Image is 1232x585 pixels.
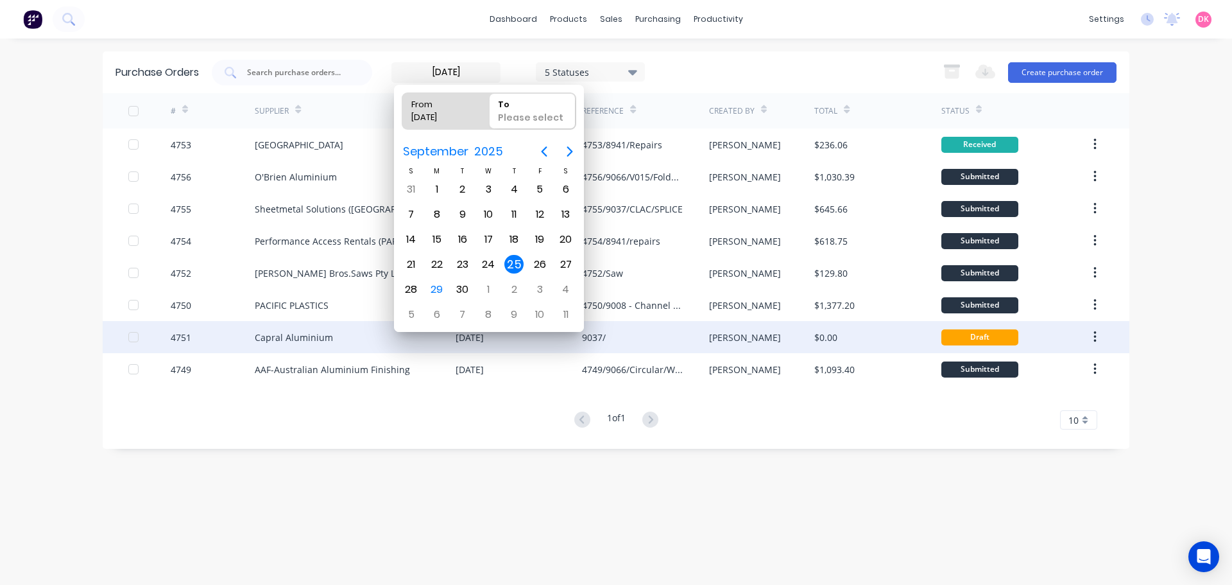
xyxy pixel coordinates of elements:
div: Capral Aluminium [255,331,333,344]
button: Create purchase order [1008,62,1116,83]
div: $1,377.20 [814,299,855,312]
div: Wednesday, October 8, 2025 [479,305,498,324]
button: Next page [557,139,583,164]
div: 4751 [171,331,191,344]
span: September [400,140,472,163]
div: Wednesday, September 3, 2025 [479,180,498,199]
div: 4749 [171,363,191,376]
div: 4749/9066/Circular/WCC [582,363,683,376]
div: F [527,166,552,177]
div: Sunday, October 5, 2025 [402,305,421,324]
div: W [475,166,501,177]
div: Sheetmetal Solutions ([GEOGRAPHIC_DATA]) Pty Ltd [255,202,430,216]
div: settings [1082,10,1131,29]
span: 2025 [472,140,506,163]
div: Thursday, September 11, 2025 [504,205,524,224]
div: To [493,93,571,111]
div: Wednesday, September 17, 2025 [479,230,498,249]
div: $1,030.39 [814,170,855,184]
div: Saturday, September 27, 2025 [556,255,576,274]
div: Friday, September 26, 2025 [530,255,549,274]
div: Submitted [941,201,1018,217]
button: Previous page [531,139,557,164]
div: 1 of 1 [607,411,626,430]
input: Order Date [392,63,500,82]
div: Tuesday, September 23, 2025 [453,255,472,274]
span: 10 [1068,414,1079,427]
div: 4750/9008 - Channel Rubber [582,299,683,312]
div: Submitted [941,233,1018,249]
div: 4753/8941/Repairs [582,138,662,152]
div: Tuesday, September 16, 2025 [453,230,472,249]
div: M [424,166,450,177]
span: DK [1198,13,1209,25]
div: $0.00 [814,331,837,344]
div: Thursday, September 18, 2025 [504,230,524,249]
div: Tuesday, October 7, 2025 [453,305,472,324]
div: 4752/Saw [582,266,623,280]
div: Status [941,105,970,117]
div: Submitted [941,169,1018,185]
div: 4754/8941/repairs [582,234,660,248]
div: [PERSON_NAME] [709,363,781,376]
div: [DATE] [406,111,472,129]
div: Tuesday, September 30, 2025 [453,280,472,299]
img: Factory [23,10,42,29]
div: Friday, September 19, 2025 [530,230,549,249]
div: Supplier [255,105,289,117]
div: Thursday, October 9, 2025 [504,305,524,324]
div: 4755 [171,202,191,216]
div: $129.80 [814,266,848,280]
div: S [398,166,424,177]
div: Open Intercom Messenger [1188,541,1219,572]
div: 4754 [171,234,191,248]
div: productivity [687,10,749,29]
div: 4755/9037/CLAC/SPLICE [582,202,683,216]
div: Saturday, October 11, 2025 [556,305,576,324]
div: $645.66 [814,202,848,216]
div: T [501,166,527,177]
div: 4756 [171,170,191,184]
div: # [171,105,176,117]
div: Sunday, September 14, 2025 [402,230,421,249]
div: Monday, October 6, 2025 [427,305,447,324]
div: Friday, October 3, 2025 [530,280,549,299]
div: [PERSON_NAME] [709,170,781,184]
div: Friday, September 12, 2025 [530,205,549,224]
div: Today, Monday, September 29, 2025 [427,280,447,299]
div: Performance Access Rentals (PAR) [255,234,400,248]
div: Total [814,105,837,117]
div: [PERSON_NAME] [709,299,781,312]
div: Thursday, September 25, 2025 [504,255,524,274]
div: Received [941,137,1018,153]
div: Saturday, October 4, 2025 [556,280,576,299]
div: Submitted [941,265,1018,281]
div: 4752 [171,266,191,280]
div: Monday, September 22, 2025 [427,255,447,274]
div: $618.75 [814,234,848,248]
div: Sunday, September 7, 2025 [402,205,421,224]
div: Sunday, August 31, 2025 [402,180,421,199]
div: Tuesday, September 9, 2025 [453,205,472,224]
div: Sunday, September 21, 2025 [402,255,421,274]
div: Purchase Orders [116,65,199,80]
div: Saturday, September 6, 2025 [556,180,576,199]
div: 5 Statuses [545,65,637,78]
div: $1,093.40 [814,363,855,376]
div: Please select [493,111,571,129]
div: purchasing [629,10,687,29]
div: Sunday, September 28, 2025 [402,280,421,299]
div: T [450,166,475,177]
div: Wednesday, September 24, 2025 [479,255,498,274]
div: Wednesday, September 10, 2025 [479,205,498,224]
div: Tuesday, September 2, 2025 [453,180,472,199]
div: [GEOGRAPHIC_DATA] [255,138,343,152]
div: Created By [709,105,755,117]
div: Saturday, September 13, 2025 [556,205,576,224]
div: PACIFIC PLASTICS [255,299,329,312]
div: [PERSON_NAME] [709,266,781,280]
div: 4753 [171,138,191,152]
div: Thursday, October 2, 2025 [504,280,524,299]
div: products [543,10,594,29]
div: [DATE] [456,331,484,344]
